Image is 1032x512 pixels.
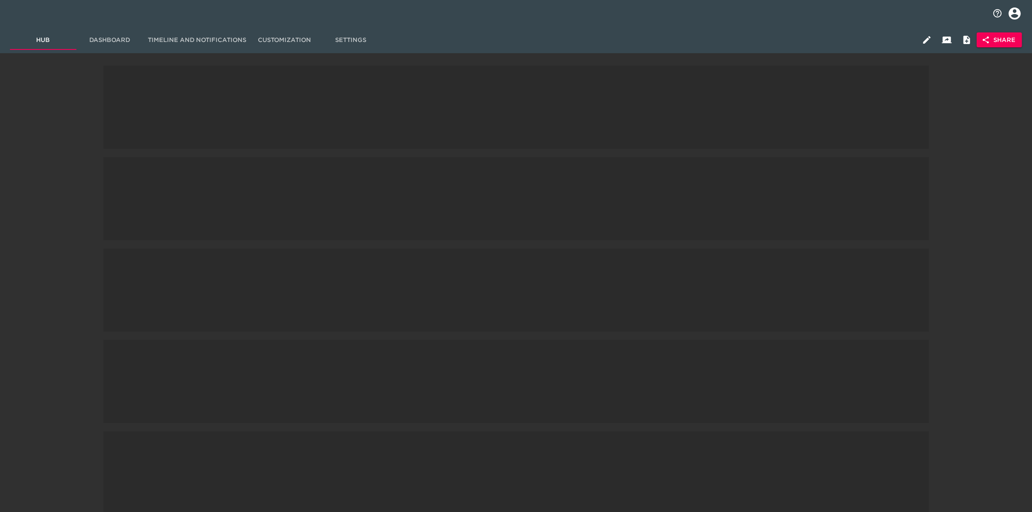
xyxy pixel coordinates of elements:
[1003,1,1027,26] button: profile
[148,35,246,45] span: Timeline and Notifications
[81,35,138,45] span: Dashboard
[917,30,937,50] button: Edit Hub
[323,35,379,45] span: Settings
[937,30,957,50] button: Client View
[256,35,313,45] span: Customization
[977,32,1022,48] button: Share
[15,35,71,45] span: Hub
[957,30,977,50] button: Internal Notes and Comments
[983,35,1015,45] span: Share
[988,3,1007,23] button: notifications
